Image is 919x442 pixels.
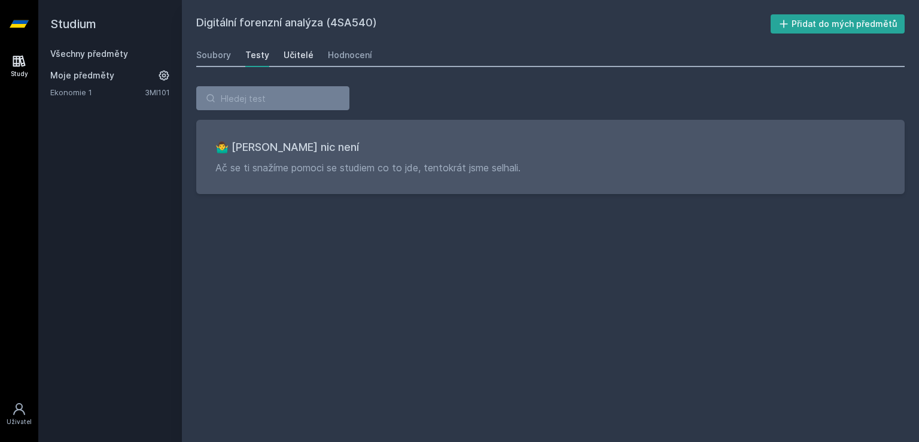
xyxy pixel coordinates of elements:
[284,43,314,67] a: Učitelé
[215,139,885,156] h3: 🤷‍♂️ [PERSON_NAME] nic není
[196,49,231,61] div: Soubory
[2,48,36,84] a: Study
[196,14,771,34] h2: Digitální forenzní analýza (4SA540)
[11,69,28,78] div: Study
[196,43,231,67] a: Soubory
[145,87,170,97] a: 3MI101
[50,69,114,81] span: Moje předměty
[50,49,128,59] a: Všechny předměty
[245,49,269,61] div: Testy
[328,43,372,67] a: Hodnocení
[328,49,372,61] div: Hodnocení
[50,86,145,98] a: Ekonomie 1
[2,396,36,432] a: Uživatel
[284,49,314,61] div: Učitelé
[215,161,885,175] p: Ač se ti snažíme pomoci se studiem co to jde, tentokrát jsme selhali.
[245,43,269,67] a: Testy
[7,417,32,426] div: Uživatel
[771,14,905,34] button: Přidat do mých předmětů
[196,86,349,110] input: Hledej test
